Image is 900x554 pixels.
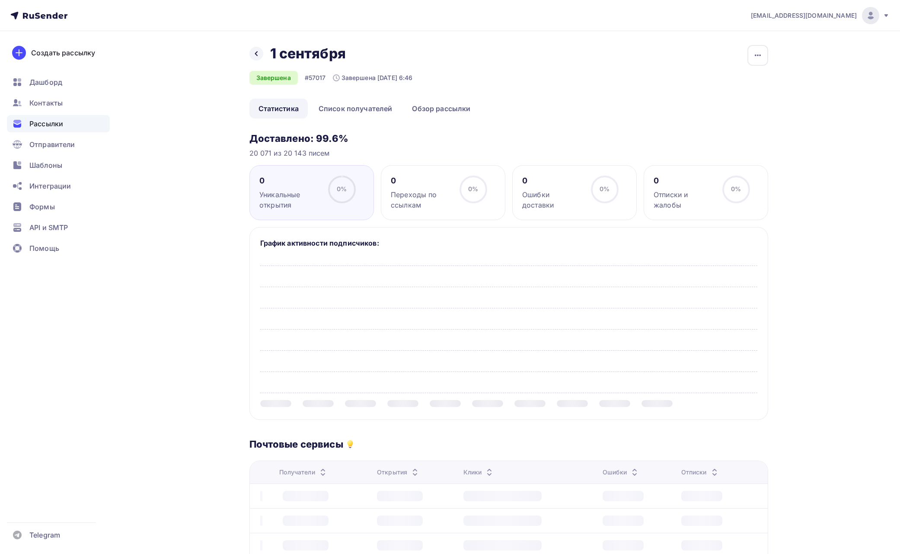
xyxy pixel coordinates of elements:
[260,238,757,248] h5: График активности подписчиков:
[29,181,71,191] span: Интеграции
[377,468,420,477] div: Открытия
[391,189,452,210] div: Переходы по ссылкам
[403,99,479,118] a: Обзор рассылки
[337,185,347,192] span: 0%
[29,530,60,540] span: Telegram
[279,468,328,477] div: Получатели
[751,11,857,20] span: [EMAIL_ADDRESS][DOMAIN_NAME]
[249,71,298,85] div: Завершена
[29,98,63,108] span: Контакты
[249,99,308,118] a: Статистика
[654,189,715,210] div: Отписки и жалобы
[270,45,346,62] h2: 1 сентября
[391,176,452,186] div: 0
[7,74,110,91] a: Дашборд
[681,468,720,477] div: Отписки
[600,185,610,192] span: 0%
[7,198,110,215] a: Формы
[305,74,326,82] div: #57017
[654,176,715,186] div: 0
[259,176,320,186] div: 0
[463,468,495,477] div: Клики
[603,468,640,477] div: Ошибки
[29,222,68,233] span: API и SMTP
[29,118,63,129] span: Рассылки
[468,185,478,192] span: 0%
[29,202,55,212] span: Формы
[7,115,110,132] a: Рассылки
[31,48,95,58] div: Создать рассылку
[7,136,110,153] a: Отправители
[751,7,890,24] a: [EMAIL_ADDRESS][DOMAIN_NAME]
[731,185,741,192] span: 0%
[310,99,402,118] a: Список получателей
[7,94,110,112] a: Контакты
[333,74,413,82] div: Завершена [DATE] 6:46
[259,189,320,210] div: Уникальные открытия
[29,139,75,150] span: Отправители
[249,148,768,158] div: 20 071 из 20 143 писем
[29,77,62,87] span: Дашборд
[249,132,768,144] h3: Доставлено: 99.6%
[522,176,583,186] div: 0
[522,189,583,210] div: Ошибки доставки
[7,157,110,174] a: Шаблоны
[29,160,62,170] span: Шаблоны
[29,243,59,253] span: Помощь
[249,438,343,450] h3: Почтовые сервисы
